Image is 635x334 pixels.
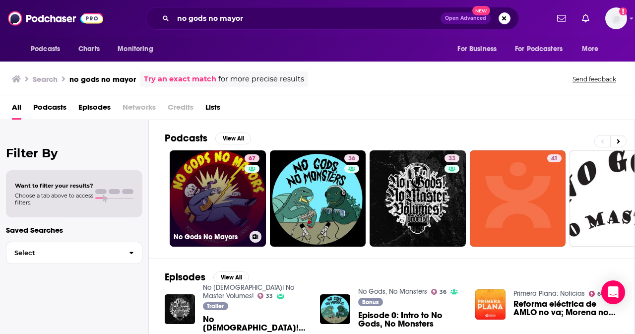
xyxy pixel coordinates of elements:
[165,132,251,144] a: PodcastsView All
[165,271,205,283] h2: Episodes
[203,315,308,332] span: No [DEMOGRAPHIC_DATA]! No Master Volumes! Trailer
[6,146,142,160] h2: Filter By
[24,40,73,59] button: open menu
[168,99,193,120] span: Credits
[605,7,627,29] button: Show profile menu
[78,99,111,120] a: Episodes
[444,154,459,162] a: 33
[6,250,121,256] span: Select
[123,99,156,120] span: Networks
[358,287,427,296] a: No Gods, No Monsters
[207,303,224,309] span: Trailer
[589,291,605,297] a: 66
[440,290,446,294] span: 36
[245,154,259,162] a: 67
[72,40,106,59] a: Charts
[470,150,566,247] a: 41
[111,40,166,59] button: open menu
[170,150,266,247] a: 67No Gods No Mayors
[203,283,294,300] a: No Gods! No Master Volumes!
[69,74,136,84] h3: no gods no mayor
[513,289,585,298] a: Primera Plana: Noticias
[597,292,604,296] span: 66
[205,99,220,120] a: Lists
[173,10,441,26] input: Search podcasts, credits, & more...
[33,74,58,84] h3: Search
[551,154,558,164] span: 41
[601,280,625,304] div: Open Intercom Messenger
[146,7,519,30] div: Search podcasts, credits, & more...
[605,7,627,29] img: User Profile
[445,16,486,21] span: Open Advanced
[547,154,562,162] a: 41
[213,271,249,283] button: View All
[448,154,455,164] span: 33
[475,289,506,320] img: Reforma eléctrica de AMLO no va; Morena no alcanza mayoría calificada
[457,42,497,56] span: For Business
[515,42,563,56] span: For Podcasters
[472,6,490,15] span: New
[15,192,93,206] span: Choose a tab above to access filters.
[605,7,627,29] span: Logged in as KharyBrown
[257,293,273,299] a: 33
[165,294,195,325] img: No Gods! No Master Volumes! Trailer
[441,12,491,24] button: Open AdvancedNew
[270,150,366,247] a: 36
[431,289,447,295] a: 36
[165,271,249,283] a: EpisodesView All
[508,40,577,59] button: open menu
[78,42,100,56] span: Charts
[344,154,359,162] a: 36
[619,7,627,15] svg: Add a profile image
[249,154,255,164] span: 67
[118,42,153,56] span: Monitoring
[575,40,611,59] button: open menu
[203,315,308,332] a: No Gods! No Master Volumes! Trailer
[6,242,142,264] button: Select
[358,311,463,328] a: Episode 0: Intro to No Gods, No Monsters
[348,154,355,164] span: 36
[6,225,142,235] p: Saved Searches
[144,73,216,85] a: Try an exact match
[33,99,66,120] a: Podcasts
[12,99,21,120] a: All
[553,10,570,27] a: Show notifications dropdown
[8,9,103,28] img: Podchaser - Follow, Share and Rate Podcasts
[31,42,60,56] span: Podcasts
[582,42,599,56] span: More
[450,40,509,59] button: open menu
[165,132,207,144] h2: Podcasts
[362,299,379,305] span: Bonus
[174,233,246,241] h3: No Gods No Mayors
[215,133,251,144] button: View All
[578,10,593,27] a: Show notifications dropdown
[320,294,350,325] img: Episode 0: Intro to No Gods, No Monsters
[15,182,93,189] span: Want to filter your results?
[370,150,466,247] a: 33
[570,75,619,83] button: Send feedback
[266,294,273,298] span: 33
[218,73,304,85] span: for more precise results
[513,300,619,317] a: Reforma eléctrica de AMLO no va; Morena no alcanza mayoría calificada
